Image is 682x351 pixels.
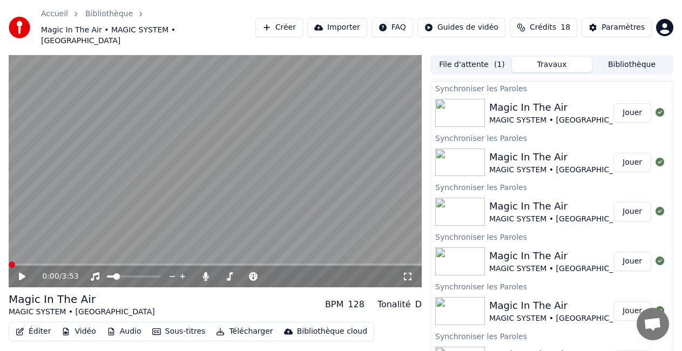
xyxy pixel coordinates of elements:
[512,57,592,72] button: Travaux
[432,57,512,72] button: File d'attente
[494,59,505,70] span: ( 1 )
[255,18,303,37] button: Créer
[489,298,636,313] div: Magic In The Air
[613,301,651,321] button: Jouer
[41,9,68,19] a: Accueil
[489,248,636,264] div: Magic In The Air
[325,298,343,311] div: BPM
[148,324,210,339] button: Sous-titres
[415,298,422,311] div: D
[417,18,505,37] button: Guides de vidéo
[42,271,59,282] span: 0:00
[602,22,645,33] div: Paramètres
[431,329,673,342] div: Synchroniser les Paroles
[431,131,673,144] div: Synchroniser les Paroles
[489,214,636,225] div: MAGIC SYSTEM • [GEOGRAPHIC_DATA]
[613,153,651,172] button: Jouer
[431,280,673,293] div: Synchroniser les Paroles
[489,115,636,126] div: MAGIC SYSTEM • [GEOGRAPHIC_DATA]
[489,199,636,214] div: Magic In The Air
[41,25,255,46] span: Magic In The Air • MAGIC SYSTEM • [GEOGRAPHIC_DATA]
[613,202,651,221] button: Jouer
[489,165,636,175] div: MAGIC SYSTEM • [GEOGRAPHIC_DATA]
[372,18,413,37] button: FAQ
[41,9,255,46] nav: breadcrumb
[510,18,577,37] button: Crédits18
[431,230,673,243] div: Synchroniser les Paroles
[212,324,277,339] button: Télécharger
[377,298,411,311] div: Tonalité
[11,324,55,339] button: Éditer
[592,57,672,72] button: Bibliothèque
[348,298,364,311] div: 128
[9,292,155,307] div: Magic In The Air
[42,271,68,282] div: /
[582,18,652,37] button: Paramètres
[431,82,673,94] div: Synchroniser les Paroles
[489,313,636,324] div: MAGIC SYSTEM • [GEOGRAPHIC_DATA]
[62,271,78,282] span: 3:53
[489,150,636,165] div: Magic In The Air
[9,17,30,38] img: youka
[530,22,556,33] span: Crédits
[613,103,651,123] button: Jouer
[637,308,669,340] div: Ouvrir le chat
[103,324,146,339] button: Audio
[489,264,636,274] div: MAGIC SYSTEM • [GEOGRAPHIC_DATA]
[307,18,367,37] button: Importer
[57,324,100,339] button: Vidéo
[85,9,133,19] a: Bibliothèque
[613,252,651,271] button: Jouer
[9,307,155,318] div: MAGIC SYSTEM • [GEOGRAPHIC_DATA]
[431,180,673,193] div: Synchroniser les Paroles
[297,326,367,337] div: Bibliothèque cloud
[489,100,636,115] div: Magic In The Air
[561,22,570,33] span: 18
